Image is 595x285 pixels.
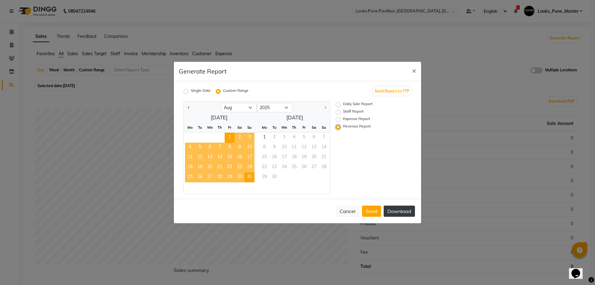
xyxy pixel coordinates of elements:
[225,133,235,143] div: Friday, August 1, 2025
[235,133,245,143] span: 2
[215,153,225,163] span: 14
[569,260,589,279] iframe: chat widget
[215,153,225,163] div: Thursday, August 14, 2025
[235,133,245,143] div: Saturday, August 2, 2025
[223,88,249,95] label: Custom Range
[245,163,254,172] span: 24
[205,153,215,163] span: 13
[191,88,211,95] label: Single Date
[225,172,235,182] div: Friday, August 29, 2025
[412,66,416,75] span: ×
[215,163,225,172] span: 21
[225,133,235,143] span: 1
[235,143,245,153] div: Saturday, August 9, 2025
[245,163,254,172] div: Sunday, August 24, 2025
[336,205,359,217] button: Cancel
[195,172,205,182] div: Tuesday, August 26, 2025
[343,116,370,123] label: Expense Report
[225,153,235,163] span: 15
[195,143,205,153] div: Tuesday, August 5, 2025
[245,143,254,153] span: 10
[299,122,309,132] div: Fr
[407,62,421,79] button: Close
[245,143,254,153] div: Sunday, August 10, 2025
[289,122,299,132] div: Th
[215,172,225,182] span: 28
[343,101,372,109] label: Daily Sale Report
[205,163,215,172] span: 20
[235,122,245,132] div: Sa
[185,172,195,182] span: 25
[225,143,235,153] div: Friday, August 8, 2025
[185,163,195,172] span: 18
[235,153,245,163] div: Saturday, August 16, 2025
[235,163,245,172] div: Saturday, August 23, 2025
[179,67,227,76] h5: Generate Report
[319,122,329,132] div: Su
[225,163,235,172] div: Friday, August 22, 2025
[205,172,215,182] span: 27
[225,153,235,163] div: Friday, August 15, 2025
[215,143,225,153] span: 7
[309,122,319,132] div: Sa
[221,103,257,112] select: Select month
[205,122,215,132] div: We
[205,172,215,182] div: Wednesday, August 27, 2025
[195,143,205,153] span: 5
[343,109,364,116] label: Staff Report
[185,143,195,153] div: Monday, August 4, 2025
[195,153,205,163] span: 12
[259,133,269,143] span: 1
[362,206,381,217] button: Send
[259,133,269,143] div: Monday, September 1, 2025
[225,172,235,182] span: 29
[185,122,195,132] div: Mo
[225,163,235,172] span: 22
[245,172,254,182] span: 31
[195,153,205,163] div: Tuesday, August 12, 2025
[195,163,205,172] span: 19
[235,172,245,182] div: Saturday, August 30, 2025
[245,153,254,163] div: Sunday, August 17, 2025
[269,122,279,132] div: Tu
[245,153,254,163] span: 17
[205,153,215,163] div: Wednesday, August 13, 2025
[185,153,195,163] span: 11
[245,172,254,182] div: Sunday, August 31, 2025
[259,122,269,132] div: Mo
[257,103,293,112] select: Select year
[195,172,205,182] span: 26
[225,143,235,153] span: 8
[195,163,205,172] div: Tuesday, August 19, 2025
[245,122,254,132] div: Su
[245,133,254,143] div: Sunday, August 3, 2025
[205,143,215,153] span: 6
[205,143,215,153] div: Wednesday, August 6, 2025
[195,122,205,132] div: Tu
[215,143,225,153] div: Thursday, August 7, 2025
[225,122,235,132] div: Fr
[185,172,195,182] div: Monday, August 25, 2025
[215,172,225,182] div: Thursday, August 28, 2025
[343,123,371,131] label: Revenue Report
[373,87,411,96] button: Send Report to FTP
[185,143,195,153] span: 4
[185,153,195,163] div: Monday, August 11, 2025
[215,163,225,172] div: Thursday, August 21, 2025
[235,153,245,163] span: 16
[235,143,245,153] span: 9
[186,103,191,113] button: Previous month
[215,122,225,132] div: Th
[235,163,245,172] span: 23
[384,206,415,217] button: Download
[279,122,289,132] div: We
[245,133,254,143] span: 3
[205,163,215,172] div: Wednesday, August 20, 2025
[235,172,245,182] span: 30
[185,163,195,172] div: Monday, August 18, 2025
